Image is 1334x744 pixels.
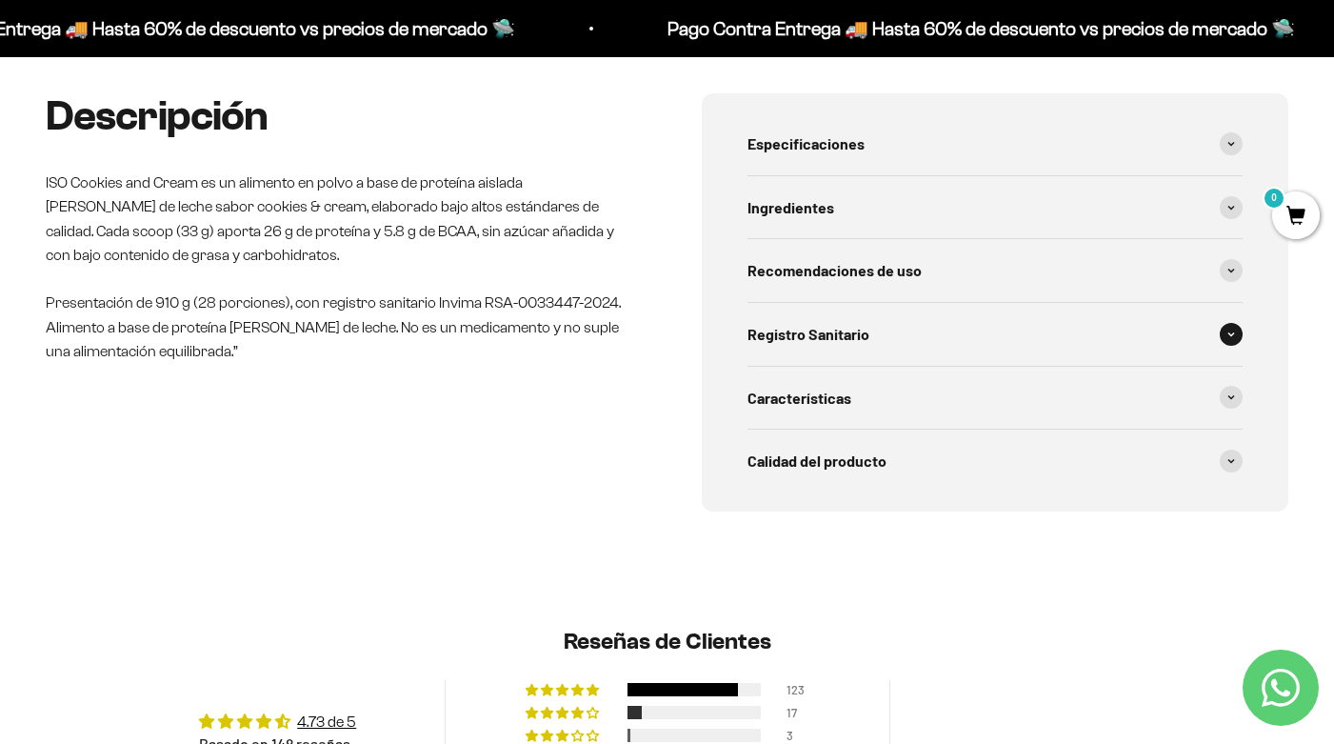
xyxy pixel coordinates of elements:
[23,205,394,238] div: Un video del producto
[297,714,356,730] a: 4.73 de 5
[23,243,394,276] div: Un mejor precio
[786,706,809,719] div: 17
[786,729,809,742] div: 3
[23,129,394,162] div: Reseñas de otros clientes
[747,449,886,473] span: Calidad del producto
[747,239,1244,302] summary: Recomendaciones de uso
[309,286,394,318] button: Enviar
[747,195,834,220] span: Ingredientes
[1263,187,1285,210] mark: 0
[23,30,394,74] p: ¿Qué te haría sentir más seguro de comprar este producto?
[666,13,1293,44] p: Pago Contra Entrega 🚚 Hasta 60% de descuento vs precios de mercado 🛸
[747,131,865,156] span: Especificaciones
[311,286,392,318] span: Enviar
[747,112,1244,175] summary: Especificaciones
[747,258,922,283] span: Recomendaciones de uso
[23,167,394,200] div: Una promoción especial
[111,626,1224,658] h2: Reseñas de Clientes
[526,683,602,696] div: 83% (123) reviews with 5 star rating
[46,171,633,268] p: ISO Cookies and Cream es un alimento en polvo a base de proteína aislada [PERSON_NAME] de leche s...
[23,90,394,124] div: Más información sobre los ingredientes
[747,430,1244,493] summary: Calidad del producto
[747,303,1244,366] summary: Registro Sanitario
[1272,207,1320,228] a: 0
[46,93,633,139] h2: Descripción
[747,386,851,411] span: Características
[786,683,809,696] div: 123
[46,291,633,364] p: Presentación de 910 g (28 porciones), con registro sanitario Invima RSA-0033447-2024. Alimento a ...
[526,729,602,742] div: 2% (3) reviews with 3 star rating
[747,322,869,347] span: Registro Sanitario
[747,367,1244,430] summary: Características
[526,706,602,719] div: 11% (17) reviews with 4 star rating
[199,711,356,733] div: Average rating is 4.73 stars
[747,176,1244,239] summary: Ingredientes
